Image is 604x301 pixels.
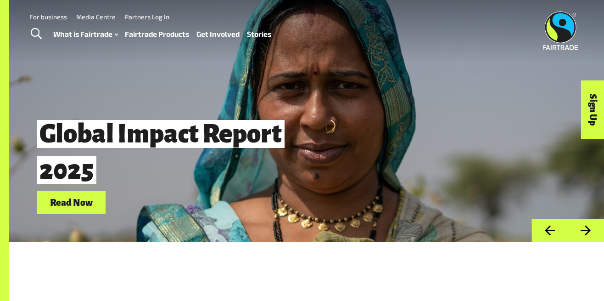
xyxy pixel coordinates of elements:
[125,13,169,21] a: Partners Log In
[29,13,67,21] a: For business
[37,120,285,184] span: Global Impact Report 2025
[37,191,106,215] a: Read Now
[25,23,47,45] a: Toggle Search
[543,11,578,50] img: Fairtrade Australia New Zealand logo
[568,219,604,242] button: Next
[531,219,568,242] button: Previous
[125,28,189,41] a: Fairtrade Products
[76,13,116,21] a: Media Centre
[53,28,118,41] a: What is Fairtrade
[196,28,240,41] a: Get Involved
[247,28,271,41] a: Stories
